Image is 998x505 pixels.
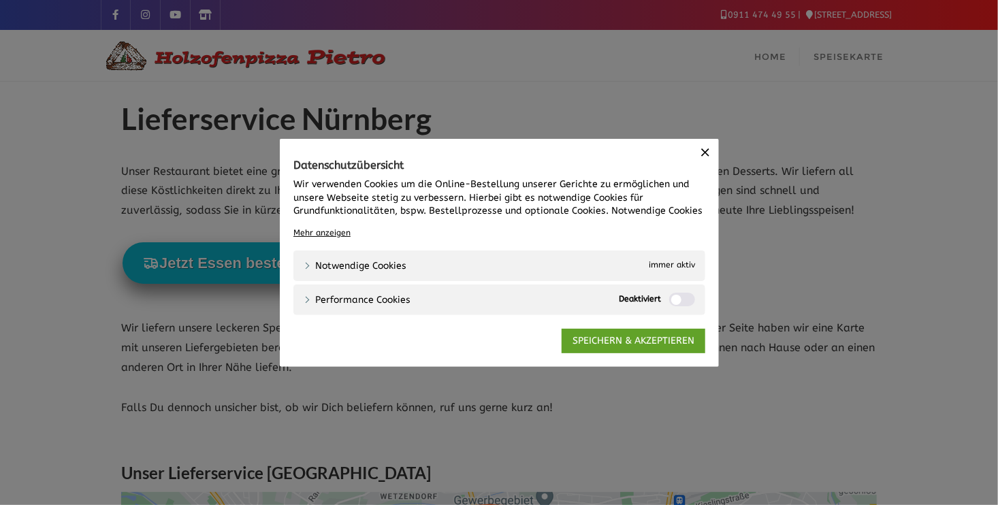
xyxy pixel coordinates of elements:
[562,329,705,353] a: SPEICHERN & AKZEPTIEREN
[293,178,705,231] div: Wir verwenden Cookies um die Online-Bestellung unserer Gerichte zu ermöglichen und unsere Webseit...
[293,159,705,171] h4: Datenschutzübersicht
[304,259,406,273] a: Notwendige Cookies
[649,259,695,273] span: immer aktiv
[293,227,351,239] a: Mehr anzeigen
[304,293,411,307] a: Performance Cookies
